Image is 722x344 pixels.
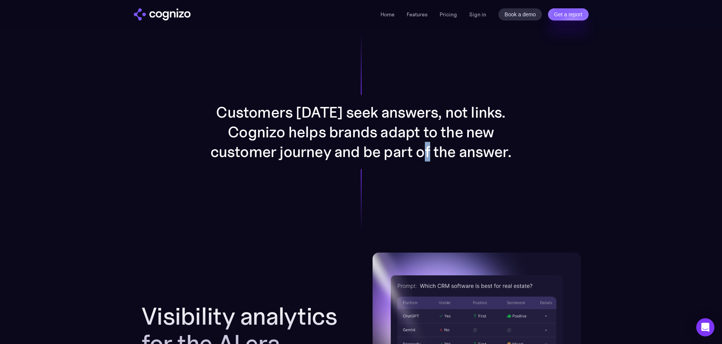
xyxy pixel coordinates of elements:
a: Get a report [548,8,589,20]
a: Home [381,11,395,18]
a: Sign in [469,10,486,19]
a: Pricing [440,11,457,18]
img: cognizo logo [134,8,191,20]
p: Customers [DATE] seek answers, not links. Cognizo helps brands adapt to the new customer journey ... [210,102,513,162]
a: Book a demo [498,8,542,20]
a: home [134,8,191,20]
div: Open Intercom Messenger [696,318,714,336]
a: Features [407,11,428,18]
